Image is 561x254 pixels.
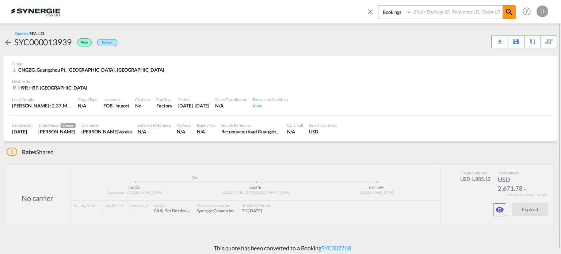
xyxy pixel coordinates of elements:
[103,97,129,102] div: Incoterms
[103,102,112,109] div: FOB
[118,129,132,134] span: Vernico
[508,35,524,48] div: Save As Template
[7,148,54,156] div: Shared
[38,122,76,128] div: Sales Person
[287,128,303,135] div: N/A
[12,128,33,135] div: 8 Aug 2025
[503,5,516,19] span: icon-magnify
[112,102,129,109] div: - import
[215,97,246,102] div: Sales Coordinator
[78,102,98,109] div: N/A
[81,128,132,135] div: Luc Lacroix
[38,128,76,135] div: Karen Mercier
[4,36,14,48] div: icon-arrow-left
[215,102,246,109] div: N/A
[252,102,288,109] div: View
[30,31,45,36] span: SEA-LCL
[178,97,210,102] div: Period
[309,122,338,128] div: Search Currency
[221,122,281,128] div: Search Reference
[135,97,150,102] div: Customs
[321,244,351,251] a: SYC002768
[537,5,548,17] div: O
[210,244,351,252] p: This quote has been converted to a Booking
[97,39,117,46] div: Default
[221,128,281,135] div: Re: nouveau load Guangzhou copco
[520,5,537,18] div: Help
[156,97,172,102] div: Stuffing
[12,97,72,102] div: Load Details
[495,35,504,42] div: Quote PDF is not available at this time
[12,84,89,91] div: H9P, H9P, Canada
[15,31,45,36] div: Quotes /SEA-LCL
[72,36,93,48] div: Won
[138,122,171,128] div: External Reference
[12,102,72,109] div: [PERSON_NAME] : 2.37 MT | Volumetric Wt : 25.17 CBM | Chargeable Wt : 25.17 W/M
[22,148,37,155] span: Rates
[7,148,17,156] span: 1
[197,128,215,135] div: N/A
[178,102,210,109] div: 14 Aug 2025
[309,128,338,135] div: USD
[11,3,60,20] img: 1f56c880d42311ef80fc7dca854c8e59.png
[18,67,164,73] span: CNGZG, Guangzhou Pt, [GEOGRAPHIC_DATA], [GEOGRAPHIC_DATA]
[287,122,303,128] div: CC Email
[197,122,215,128] div: Inquiry No.
[12,67,166,73] div: CNGZG, Guangzhou Pt, GD, Europe
[177,128,191,135] div: N/A
[14,36,72,48] div: SYC000013939
[495,205,504,214] md-icon: icon-eye
[366,7,374,15] md-icon: icon-close
[493,203,506,216] button: icon-eye
[366,5,378,23] span: icon-close
[252,97,288,102] div: Terms and Condition
[81,122,132,128] div: Customer
[81,40,90,47] span: Won
[12,79,549,84] div: Destination
[61,123,76,128] span: Creator
[138,128,171,135] div: N/A
[135,102,150,109] div: No
[156,102,172,109] div: Factory Stuffing
[412,5,503,18] input: Enter Booking ID, Reference ID, Order ID
[4,38,12,47] md-icon: icon-arrow-left
[520,5,533,18] span: Help
[78,97,98,102] div: Cargo Type
[12,61,549,67] div: Origin
[177,122,191,128] div: Address
[12,122,33,128] div: Created On
[505,8,514,16] md-icon: icon-magnify
[495,37,504,42] md-icon: icon-download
